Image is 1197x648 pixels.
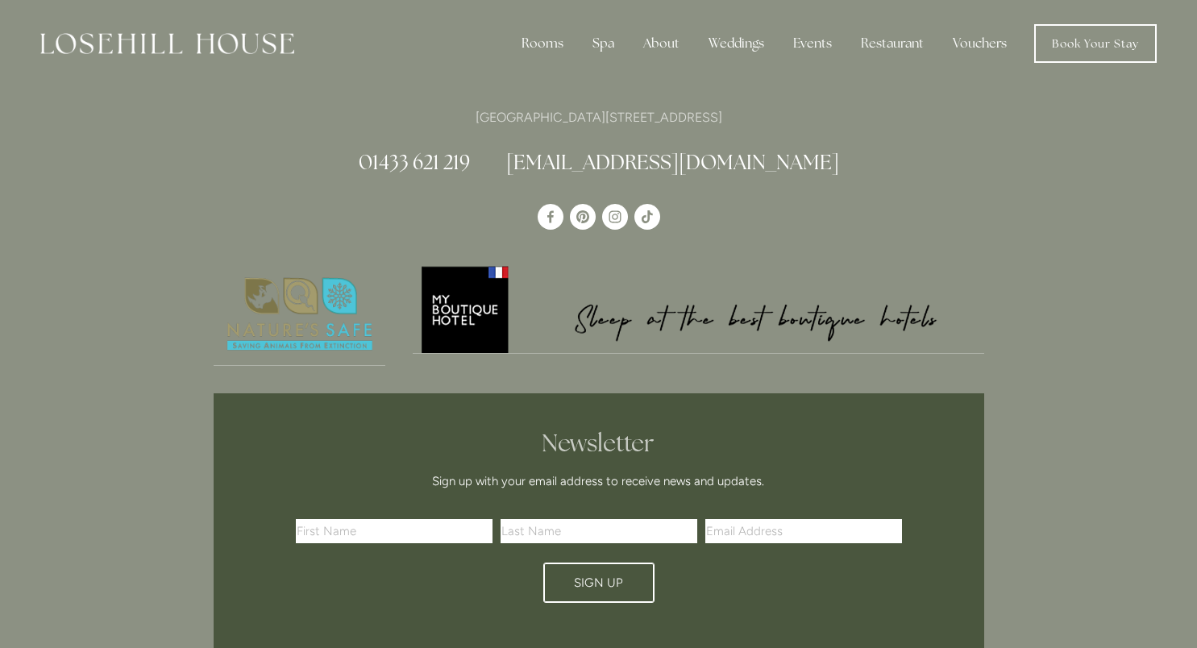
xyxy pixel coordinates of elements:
[413,264,984,353] img: My Boutique Hotel - Logo
[359,149,470,175] a: 01433 621 219
[630,27,692,60] div: About
[301,429,896,458] h2: Newsletter
[214,264,386,366] a: Nature's Safe - Logo
[40,33,294,54] img: Losehill House
[580,27,627,60] div: Spa
[538,204,563,230] a: Losehill House Hotel & Spa
[506,149,839,175] a: [EMAIL_ADDRESS][DOMAIN_NAME]
[296,519,493,543] input: First Name
[501,519,697,543] input: Last Name
[940,27,1020,60] a: Vouchers
[543,563,655,603] button: Sign Up
[301,471,896,491] p: Sign up with your email address to receive news and updates.
[780,27,845,60] div: Events
[696,27,777,60] div: Weddings
[413,264,984,354] a: My Boutique Hotel - Logo
[602,204,628,230] a: Instagram
[1034,24,1157,63] a: Book Your Stay
[634,204,660,230] a: TikTok
[570,204,596,230] a: Pinterest
[705,519,902,543] input: Email Address
[214,264,386,365] img: Nature's Safe - Logo
[574,575,623,590] span: Sign Up
[509,27,576,60] div: Rooms
[848,27,937,60] div: Restaurant
[214,106,984,128] p: [GEOGRAPHIC_DATA][STREET_ADDRESS]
